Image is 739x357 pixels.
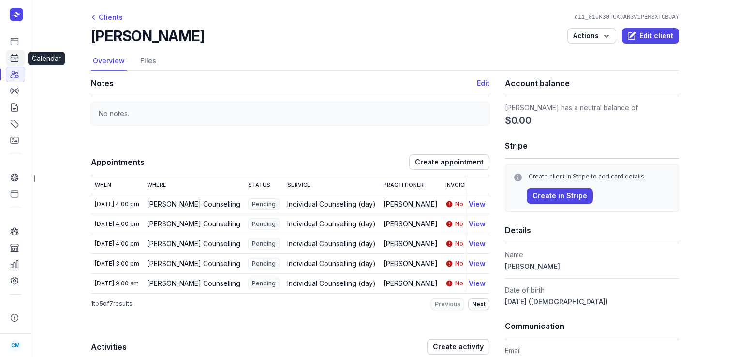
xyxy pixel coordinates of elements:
th: Practitioner [380,176,442,194]
div: [DATE] 3:00 pm [95,260,139,268]
dt: Date of birth [505,284,679,296]
button: Edit [477,77,489,89]
span: Pending [248,278,280,289]
h1: Stripe [505,139,679,152]
td: Individual Counselling (day) [283,194,380,214]
td: Individual Counselling (day) [283,234,380,253]
div: [DATE] 4:00 pm [95,200,139,208]
span: Pending [248,258,280,269]
h1: Appointments [91,155,409,169]
span: No invoice [455,280,486,287]
nav: Tabs [91,52,679,71]
dt: Name [505,249,679,261]
td: [PERSON_NAME] Counselling [143,273,244,293]
button: View [469,198,486,210]
h1: Notes [91,76,477,90]
th: Invoice [442,176,489,194]
div: Calendar [28,52,65,65]
span: Pending [248,238,280,250]
span: Create in Stripe [532,190,587,202]
td: [PERSON_NAME] Counselling [143,234,244,253]
div: [DATE] 4:00 pm [95,240,139,248]
td: [PERSON_NAME] [380,253,442,273]
th: Status [244,176,283,194]
div: [DATE] 4:00 pm [95,220,139,228]
span: [DATE] ([DEMOGRAPHIC_DATA]) [505,297,608,306]
span: 7 [109,300,113,307]
th: Service [283,176,380,194]
span: CM [11,340,20,351]
th: When [91,176,143,194]
div: cli_01JK30TCKJAR3V1PEH3XTCBJAY [571,14,683,21]
span: 5 [99,300,103,307]
span: No invoice [455,200,486,208]
button: Previous [431,298,464,310]
td: [PERSON_NAME] [380,194,442,214]
td: [PERSON_NAME] Counselling [143,214,244,234]
span: Pending [248,198,280,210]
span: [PERSON_NAME] has a neutral balance of [505,104,638,112]
h1: Communication [505,319,679,333]
span: Create appointment [415,156,484,168]
span: $0.00 [505,114,532,127]
button: Next [468,298,489,310]
div: [DATE] 9:00 am [95,280,139,287]
td: [PERSON_NAME] Counselling [143,253,244,273]
button: View [469,258,486,269]
span: Pending [248,218,280,230]
td: [PERSON_NAME] [380,214,442,234]
td: [PERSON_NAME] [380,234,442,253]
button: View [469,238,486,250]
span: No notes. [99,109,129,118]
span: 1 [91,300,93,307]
h1: Account balance [505,76,679,90]
a: Overview [91,52,127,71]
h1: Details [505,223,679,237]
span: Edit client [628,30,673,42]
dt: Email [505,345,679,357]
h1: Activities [91,340,427,354]
span: No invoice [455,240,486,248]
span: [PERSON_NAME] [505,262,560,270]
button: View [469,278,486,289]
div: Clients [91,12,123,23]
td: [PERSON_NAME] Counselling [143,194,244,214]
a: Files [138,52,158,71]
span: No invoice [455,220,486,228]
span: No invoice [455,260,486,268]
th: Where [143,176,244,194]
p: to of results [91,300,133,308]
td: Individual Counselling (day) [283,273,380,293]
button: Create in Stripe [527,188,593,204]
td: Individual Counselling (day) [283,253,380,273]
td: [PERSON_NAME] [380,273,442,293]
span: Actions [573,30,610,42]
span: Next [472,300,486,308]
button: Actions [567,28,616,44]
span: Previous [435,300,460,308]
span: Create activity [433,341,484,353]
td: Individual Counselling (day) [283,214,380,234]
div: Create client in Stripe to add card details. [529,173,671,180]
button: Edit client [622,28,679,44]
h2: [PERSON_NAME] [91,27,204,45]
button: View [469,218,486,230]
